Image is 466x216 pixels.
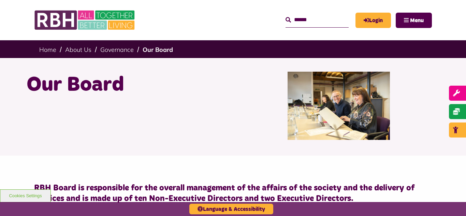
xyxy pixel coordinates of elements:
[189,204,273,214] button: Language & Accessibility
[34,183,432,204] h4: RBH Board is responsible for the overall management of the affairs of the society and the deliver...
[288,72,390,140] img: RBH Board 1
[100,46,134,54] a: Governance
[396,13,432,28] button: Navigation
[410,18,424,23] span: Menu
[39,46,56,54] a: Home
[143,46,173,54] a: Our Board
[34,7,136,33] img: RBH
[355,13,391,28] a: MyRBH
[27,72,228,98] h1: Our Board
[65,46,91,54] a: About Us
[286,13,349,27] input: Search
